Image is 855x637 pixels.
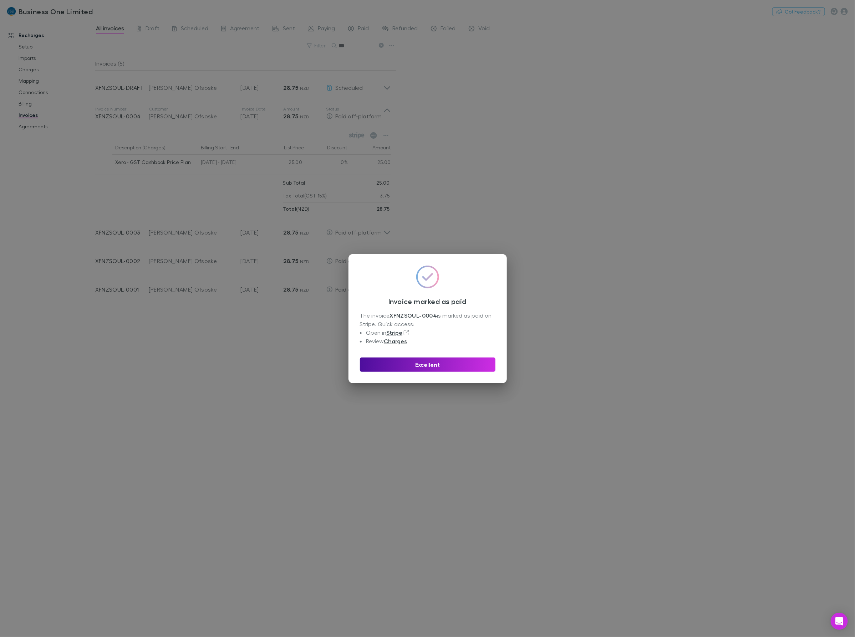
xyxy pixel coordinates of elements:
[416,266,439,288] img: svg%3e
[386,329,402,336] a: Stripe
[360,311,495,345] div: The invoice is marked as paid on Stripe. Quick access:
[366,328,495,337] li: Open in
[831,613,848,630] div: Open Intercom Messenger
[366,337,495,345] li: Review
[360,297,495,305] h3: Invoice marked as paid
[360,358,495,372] button: Excellent
[390,312,437,319] strong: XFNZSOUL-0004
[384,338,407,345] a: Charges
